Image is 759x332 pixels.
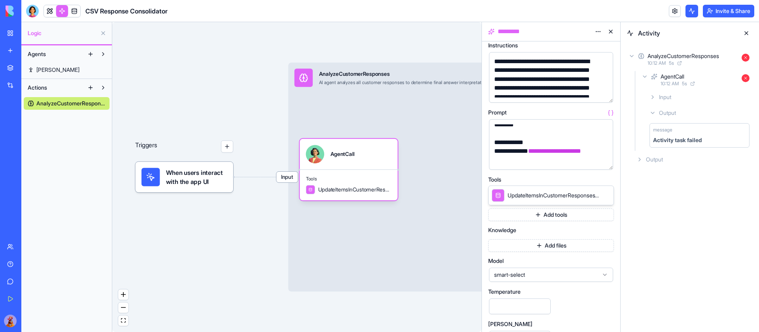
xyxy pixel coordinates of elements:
[659,93,671,101] span: Input
[661,73,684,81] div: AgentCall
[318,186,392,193] span: UpdateItemsInCustomerResponsesTable
[488,208,614,221] button: Add tools
[276,172,298,182] span: Input
[488,43,518,48] span: Instructions
[135,162,233,192] div: When users interact with the app UI
[703,5,754,17] button: Invite & Share
[28,29,97,37] span: Logic
[648,60,666,66] span: 10:12 AM
[488,289,521,294] span: Temperature
[669,60,674,66] span: 5 s
[319,79,548,85] div: AI agent analyzes all customer responses to determine final answer interpretation (1, 2, App, or ...
[306,176,392,182] span: Tools
[488,227,516,233] span: Knowledge
[24,81,84,94] button: Actions
[646,156,663,163] span: Output
[682,81,687,87] span: 5 s
[135,141,157,153] p: Triggers
[36,99,106,107] span: AnalyzeCustomerResponses
[4,315,17,327] img: Kuku_Large_sla5px.png
[653,127,672,133] span: message
[118,289,128,300] button: zoom in
[166,168,227,186] span: When users interact with the app UI
[118,315,128,326] button: fit view
[28,50,46,58] span: Agents
[319,70,548,78] div: AnalyzeCustomerResponses
[118,302,128,313] button: zoom out
[648,52,719,60] div: AnalyzeCustomerResponses
[36,66,79,74] span: [PERSON_NAME]
[28,84,47,92] span: Actions
[661,81,679,87] span: 10:12 AM
[488,321,532,327] span: [PERSON_NAME]
[488,239,614,252] button: Add files
[24,97,110,110] a: AnalyzeCustomerResponses
[24,48,84,60] button: Agents
[488,110,507,115] span: Prompt
[488,177,501,182] span: Tools
[288,62,597,291] div: InputAnalyzeCustomerResponsesAI agent analyzes all customer responses to determine final answer i...
[488,258,504,264] span: Model
[85,6,168,16] span: CSV Response Consolidator
[508,191,601,199] span: UpdateItemsInCustomerResponsesTable
[6,6,55,17] img: logo
[659,109,676,117] span: Output
[135,116,233,192] div: Triggers
[300,139,398,201] div: AgentCallToolsUpdateItemsInCustomerResponsesTable
[653,136,702,144] div: Activity task failed
[24,64,110,76] a: [PERSON_NAME]
[494,271,599,279] span: smart-select
[330,150,355,158] div: AgentCall
[638,28,735,38] span: Activity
